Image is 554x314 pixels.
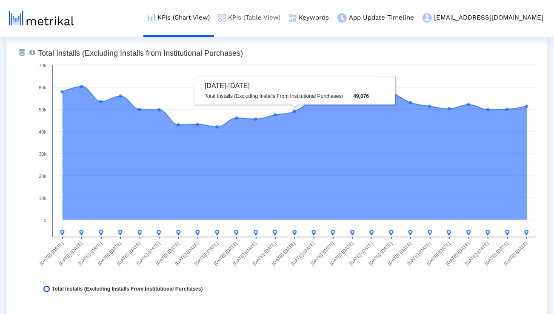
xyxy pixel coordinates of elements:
[39,85,46,90] text: 60k
[135,241,161,266] text: [DATE]-[DATE]
[58,241,83,266] text: [DATE]-[DATE]
[213,241,238,266] text: [DATE]-[DATE]
[445,241,471,266] text: [DATE]-[DATE]
[368,241,393,266] text: [DATE]-[DATE]
[155,241,180,266] text: [DATE]-[DATE]
[97,241,122,266] text: [DATE]-[DATE]
[423,13,432,23] img: my-account-menu-icon.png
[251,241,277,266] text: [DATE]-[DATE]
[39,63,46,68] text: 70k
[271,241,296,266] text: [DATE]-[DATE]
[406,241,432,266] text: [DATE]-[DATE]
[232,241,257,266] text: [DATE]-[DATE]
[39,129,46,134] text: 40k
[309,241,335,266] text: [DATE]-[DATE]
[52,286,203,292] span: Total Installs (Excluding Installs From Institutional Purchases)
[148,14,155,21] img: kpi-chart-menu-icon.png
[44,218,46,223] text: 0
[194,241,219,266] text: [DATE]-[DATE]
[39,196,46,201] text: 10k
[329,241,354,266] text: [DATE]-[DATE]
[348,241,374,266] text: [DATE]-[DATE]
[39,241,64,266] text: [DATE]-[DATE]
[174,241,200,266] text: [DATE]-[DATE]
[218,14,226,22] img: kpi-table-menu-icon.png
[116,241,142,266] text: [DATE]-[DATE]
[337,13,347,23] img: app-update-menu-icon.png
[290,241,316,266] text: [DATE]-[DATE]
[503,241,528,266] text: [DATE]-[DATE]
[464,241,490,266] text: [DATE]-[DATE]
[9,11,74,26] img: metrical-logo-light.png
[289,14,297,22] img: keywords.png
[38,49,243,57] tspan: Total Installs (Excluding Installs from Institutional Purchases)
[39,151,46,157] text: 30k
[387,241,412,266] text: [DATE]-[DATE]
[39,107,46,112] text: 50k
[484,241,509,266] text: [DATE]-[DATE]
[39,174,46,179] text: 20k
[77,241,103,266] text: [DATE]-[DATE]
[425,241,451,266] text: [DATE]-[DATE]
